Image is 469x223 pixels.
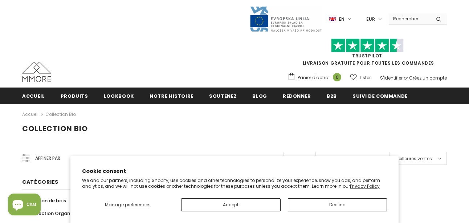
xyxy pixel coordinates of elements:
button: Manage preferences [82,198,174,211]
span: 12 [289,155,293,162]
span: LIVRAISON GRATUITE POUR TOUTES LES COMMANDES [287,42,447,66]
a: Listes [350,71,372,84]
span: B2B [327,93,337,100]
img: Faites confiance aux étoiles pilotes [331,38,404,53]
span: Panier d'achat [298,74,330,81]
a: Collection Bio [45,111,76,117]
span: Lookbook [104,93,134,100]
a: Produits [61,88,88,104]
span: Catégories [22,178,58,186]
label: [GEOGRAPHIC_DATA] par [327,155,384,162]
a: Lookbook [104,88,134,104]
span: Collection de bois [22,197,66,204]
img: Javni Razpis [249,6,322,32]
img: i-lang-1.png [329,16,336,22]
span: Suivi de commande [352,93,408,100]
span: or [404,75,408,81]
a: Notre histoire [150,88,193,104]
img: Cas MMORE [22,62,51,82]
span: Manage preferences [105,202,151,208]
span: Redonner [283,93,311,100]
a: soutenez [209,88,237,104]
label: objets par page [242,155,278,162]
span: Collection Bio [22,123,88,134]
a: Panier d'achat 0 [287,72,345,83]
inbox-online-store-chat: Shopify online store chat [6,194,43,217]
a: Collection de bois [22,194,66,207]
a: Collection Organika [22,207,77,220]
a: Suivi de commande [352,88,408,104]
span: 0 [333,73,341,81]
a: Javni Razpis [249,16,322,22]
span: Accueil [22,93,45,100]
a: S'identifier [380,75,403,81]
a: Redonner [283,88,311,104]
span: Affiner par [35,154,60,162]
a: Créez un compte [409,75,447,81]
input: Search Site [389,13,431,24]
a: TrustPilot [352,53,382,59]
span: Produits [61,93,88,100]
span: Listes [360,74,372,81]
a: Accueil [22,88,45,104]
span: EUR [366,16,375,23]
a: B2B [327,88,337,104]
a: Blog [252,88,267,104]
a: Privacy Policy [350,183,380,189]
a: Accueil [22,110,38,119]
span: Blog [252,93,267,100]
span: Meilleures ventes [395,155,432,162]
h2: Cookie consent [82,167,387,175]
span: Notre histoire [150,93,193,100]
p: We and our partners, including Shopify, use cookies and other technologies to personalize your ex... [82,178,387,189]
button: Accept [181,198,281,211]
button: Decline [288,198,387,211]
span: en [339,16,344,23]
span: soutenez [209,93,237,100]
span: Collection Organika [28,210,77,217]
